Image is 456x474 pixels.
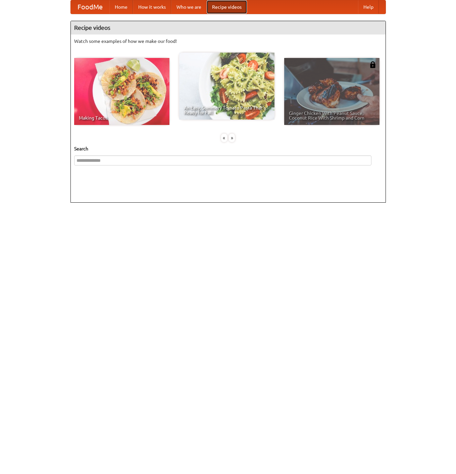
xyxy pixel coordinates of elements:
a: Help [358,0,379,14]
a: An Easy, Summery Tomato Pasta That's Ready for Fall [179,53,274,120]
span: An Easy, Summery Tomato Pasta That's Ready for Fall [184,106,270,115]
img: 483408.png [369,61,376,68]
div: » [229,134,235,142]
h5: Search [74,145,382,152]
a: FoodMe [71,0,109,14]
span: Making Tacos [79,116,165,120]
a: Recipe videos [207,0,247,14]
div: « [221,134,227,142]
p: Watch some examples of how we make our food! [74,38,382,45]
a: Who we are [171,0,207,14]
a: Making Tacos [74,58,169,125]
a: How it works [133,0,171,14]
a: Home [109,0,133,14]
h4: Recipe videos [71,21,386,35]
